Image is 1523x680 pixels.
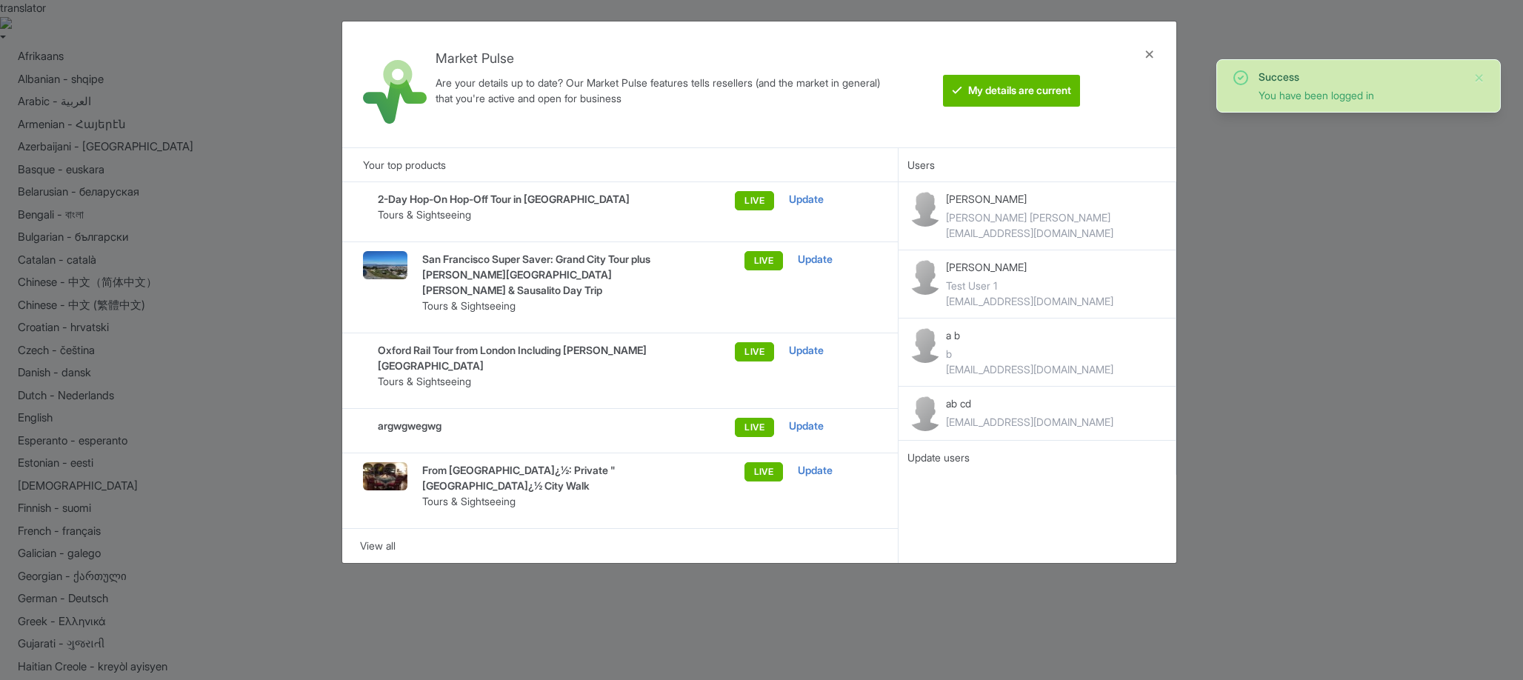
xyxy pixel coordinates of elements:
[378,342,671,373] p: Oxford Rail Tour from London Including [PERSON_NAME][GEOGRAPHIC_DATA]
[378,373,671,389] p: Tours & Sightseeing
[422,251,690,298] p: San Francisco Super Saver: Grand City Tour plus [PERSON_NAME][GEOGRAPHIC_DATA][PERSON_NAME] & Sau...
[798,462,876,479] div: Update
[946,327,1113,343] p: a b
[789,191,877,207] div: Update
[946,259,1113,275] p: [PERSON_NAME]
[422,493,690,509] p: Tours & Sightseeing
[798,251,876,267] div: Update
[899,147,1176,181] div: Users
[378,191,671,207] p: 2-Day Hop-On Hop-Off Tour in [GEOGRAPHIC_DATA]
[907,327,943,363] img: contact-b11cc6e953956a0c50a2f97983291f06.png
[946,210,1113,225] div: [PERSON_NAME] [PERSON_NAME]
[946,361,1113,377] div: [EMAIL_ADDRESS][DOMAIN_NAME]
[789,418,877,434] div: Update
[907,259,943,295] img: contact-b11cc6e953956a0c50a2f97983291f06.png
[360,538,879,554] div: View all
[422,462,690,493] p: From [GEOGRAPHIC_DATA]¿½: Private " [GEOGRAPHIC_DATA]¿½ City Walk
[946,225,1113,241] div: [EMAIL_ADDRESS][DOMAIN_NAME]
[436,75,891,106] div: Are your details up to date? Our Market Pulse features tells resellers (and the market in general...
[943,75,1080,107] btn: My details are current
[1473,69,1485,87] button: Close
[363,60,427,124] img: market_pulse-1-0a5220b3d29e4a0de46fb7534bebe030.svg
[789,342,877,359] div: Update
[363,462,407,490] img: wilezbwpqg8njadizltk.jpg
[946,293,1113,309] div: [EMAIL_ADDRESS][DOMAIN_NAME]
[1259,87,1462,103] div: You have been logged in
[946,396,1113,411] p: ab cd
[436,51,891,66] h4: Market Pulse
[946,346,1113,361] div: b
[378,207,671,222] p: Tours & Sightseeing
[907,191,943,227] img: contact-b11cc6e953956a0c50a2f97983291f06.png
[907,396,943,431] img: contact-b11cc6e953956a0c50a2f97983291f06.png
[907,450,1167,466] div: Update users
[946,191,1113,207] p: [PERSON_NAME]
[342,147,897,181] div: Your top products
[946,414,1113,430] div: [EMAIL_ADDRESS][DOMAIN_NAME]
[363,251,407,279] img: q1rnhzranjiipltpikcv.jpg
[378,418,671,433] p: argwgwegwg
[946,278,1113,293] div: Test User 1
[422,298,690,313] p: Tours & Sightseeing
[1259,69,1462,84] div: Success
